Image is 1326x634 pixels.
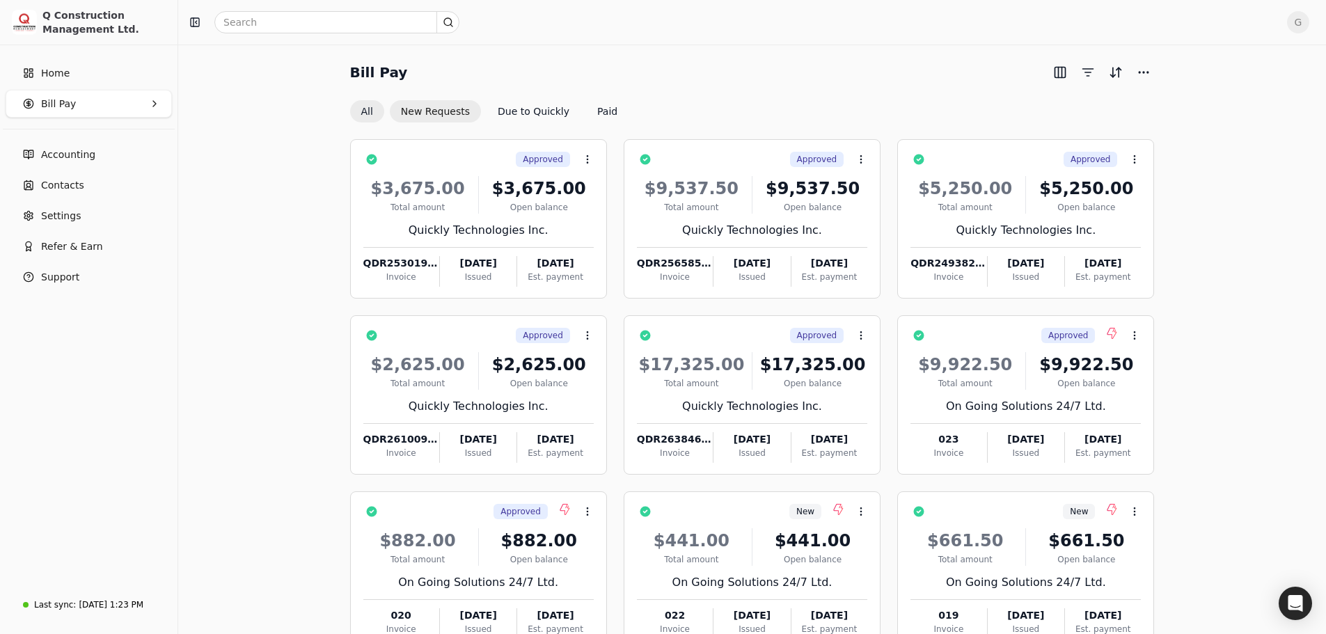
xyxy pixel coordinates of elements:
[363,256,439,271] div: QDR253019-006
[6,141,172,168] a: Accounting
[363,398,594,415] div: Quickly Technologies Inc.
[586,100,629,122] button: Paid
[41,66,70,81] span: Home
[1065,608,1141,623] div: [DATE]
[910,256,986,271] div: QDR249382-0546
[1065,271,1141,283] div: Est. payment
[487,100,581,122] button: Due to Quickly
[41,148,95,162] span: Accounting
[484,528,594,553] div: $882.00
[440,447,516,459] div: Issued
[1279,587,1312,620] div: Open Intercom Messenger
[42,8,166,36] div: Q Construction Management Ltd.
[637,574,867,591] div: On Going Solutions 24/7 Ltd.
[1032,176,1141,201] div: $5,250.00
[637,528,746,553] div: $441.00
[988,432,1064,447] div: [DATE]
[637,447,713,459] div: Invoice
[758,377,867,390] div: Open balance
[988,608,1064,623] div: [DATE]
[6,90,172,118] button: Bill Pay
[1032,352,1141,377] div: $9,922.50
[758,201,867,214] div: Open balance
[517,447,593,459] div: Est. payment
[34,599,76,611] div: Last sync:
[791,447,867,459] div: Est. payment
[910,608,986,623] div: 019
[910,432,986,447] div: 023
[1032,201,1141,214] div: Open balance
[988,447,1064,459] div: Issued
[363,201,473,214] div: Total amount
[484,377,594,390] div: Open balance
[517,271,593,283] div: Est. payment
[713,271,790,283] div: Issued
[910,398,1141,415] div: On Going Solutions 24/7 Ltd.
[1065,256,1141,271] div: [DATE]
[910,528,1020,553] div: $661.50
[713,447,790,459] div: Issued
[910,271,986,283] div: Invoice
[363,528,473,553] div: $882.00
[6,592,172,617] a: Last sync:[DATE] 1:23 PM
[758,352,867,377] div: $17,325.00
[350,100,629,122] div: Invoice filter options
[1105,61,1127,84] button: Sort
[637,608,713,623] div: 022
[713,608,790,623] div: [DATE]
[1132,61,1155,84] button: More
[363,377,473,390] div: Total amount
[1032,377,1141,390] div: Open balance
[910,377,1020,390] div: Total amount
[363,352,473,377] div: $2,625.00
[1070,505,1088,518] span: New
[1071,153,1111,166] span: Approved
[637,222,867,239] div: Quickly Technologies Inc.
[440,256,516,271] div: [DATE]
[484,553,594,566] div: Open balance
[363,447,439,459] div: Invoice
[350,100,384,122] button: All
[41,270,79,285] span: Support
[637,271,713,283] div: Invoice
[6,263,172,291] button: Support
[1065,432,1141,447] div: [DATE]
[484,176,594,201] div: $3,675.00
[363,608,439,623] div: 020
[637,176,746,201] div: $9,537.50
[500,505,541,518] span: Approved
[791,271,867,283] div: Est. payment
[791,256,867,271] div: [DATE]
[758,528,867,553] div: $441.00
[12,10,37,35] img: 3171ca1f-602b-4dfe-91f0-0ace091e1481.jpeg
[440,608,516,623] div: [DATE]
[523,329,563,342] span: Approved
[6,171,172,199] a: Contacts
[1032,528,1141,553] div: $661.50
[758,553,867,566] div: Open balance
[637,352,746,377] div: $17,325.00
[910,176,1020,201] div: $5,250.00
[910,447,986,459] div: Invoice
[637,201,746,214] div: Total amount
[79,599,143,611] div: [DATE] 1:23 PM
[484,201,594,214] div: Open balance
[350,61,408,84] h2: Bill Pay
[910,574,1141,591] div: On Going Solutions 24/7 Ltd.
[517,608,593,623] div: [DATE]
[1287,11,1309,33] button: G
[910,352,1020,377] div: $9,922.50
[6,59,172,87] a: Home
[910,553,1020,566] div: Total amount
[797,329,837,342] span: Approved
[791,608,867,623] div: [DATE]
[41,97,76,111] span: Bill Pay
[6,232,172,260] button: Refer & Earn
[484,352,594,377] div: $2,625.00
[214,11,459,33] input: Search
[796,505,814,518] span: New
[637,432,713,447] div: QDR263846-1055
[791,432,867,447] div: [DATE]
[1032,553,1141,566] div: Open balance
